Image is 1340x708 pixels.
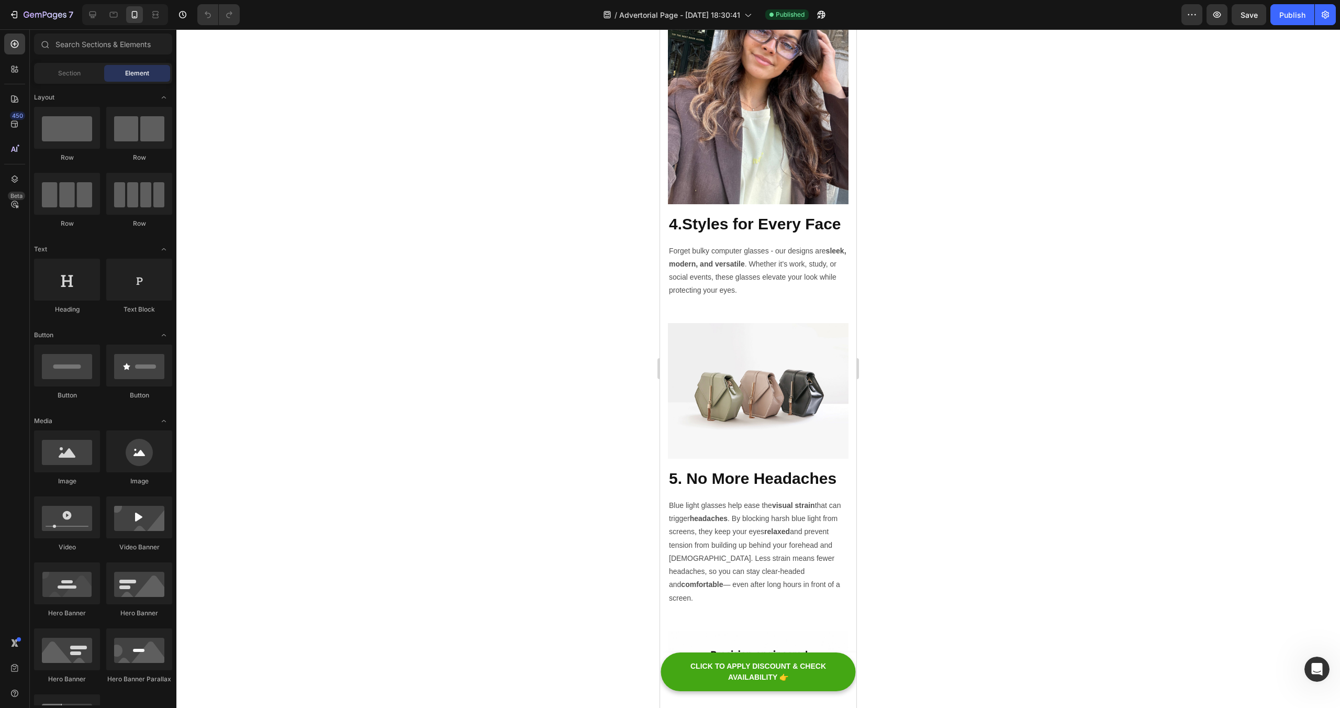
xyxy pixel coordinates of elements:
span: Toggle open [155,327,172,344]
div: Row [106,153,172,162]
p: Blue light glasses help ease the that can trigger . By blocking harsh blue light from screens, th... [9,470,187,576]
div: Publish [1279,9,1305,20]
div: Hero Banner [34,674,100,684]
div: Row [106,219,172,228]
strong: Styles for Every Face [22,186,181,203]
img: image_demo.jpg [8,294,188,429]
div: Hero Banner Parallax [106,674,172,684]
div: Image [34,477,100,486]
div: Heading [34,305,100,314]
div: Hero Banner [106,609,172,618]
span: Section [58,69,81,78]
div: Video Banner [106,543,172,552]
div: Undo/Redo [197,4,240,25]
div: Beta [8,192,25,200]
strong: headaches [30,485,68,493]
h2: 5. No More Headaches [8,438,188,460]
div: Row [34,153,100,162]
strong: comfortable [21,551,63,559]
div: Button [34,391,100,400]
span: Advertorial Page - [DATE] 18:30:41 [619,9,740,20]
strong: relaxed [104,498,130,506]
button: Publish [1270,4,1314,25]
iframe: Intercom live chat [1304,657,1330,682]
span: / [615,9,617,20]
h2: 4. [8,183,188,206]
div: Text Block [106,305,172,314]
span: Element [125,69,149,78]
strong: visual strain [112,472,155,480]
button: Save [1232,4,1266,25]
div: Button [106,391,172,400]
p: Forget bulky computer glasses - our designs are . Whether it’s work, study, or social events, the... [9,215,187,268]
div: Row [34,219,100,228]
div: 450 [10,112,25,120]
button: 7 [4,4,78,25]
div: Hero Banner [34,609,100,618]
div: Video [34,543,100,552]
span: Button [34,330,53,340]
span: Toggle open [155,89,172,106]
span: Toggle open [155,413,172,429]
span: Media [34,416,52,426]
span: Toggle open [155,241,172,258]
input: Search Sections & Elements [34,34,172,54]
span: Layout [34,93,54,102]
iframe: Design area [660,29,856,708]
div: Image [106,477,172,486]
span: Published [776,10,805,19]
p: 7 [69,8,73,21]
strong: sleek, modern, and versatile [9,217,186,239]
span: Save [1241,10,1258,19]
span: Text [34,245,47,254]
